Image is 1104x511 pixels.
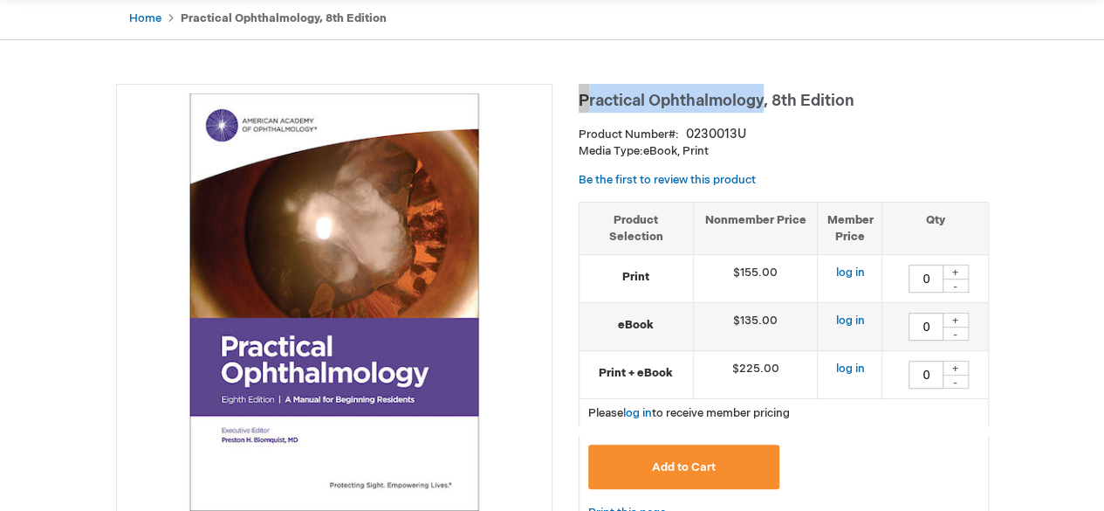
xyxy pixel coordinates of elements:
[588,406,790,420] span: Please to receive member pricing
[835,362,864,376] a: log in
[588,269,684,286] strong: Print
[943,361,969,376] div: +
[579,143,989,160] p: eBook, Print
[909,361,943,389] input: Qty
[579,92,854,110] span: Practical Ophthalmology, 8th Edition
[126,93,543,511] img: Practical Ophthalmology, 8th Edition
[943,375,969,389] div: -
[818,202,882,254] th: Member Price
[579,128,679,142] strong: Product Number
[835,314,864,328] a: log in
[579,202,694,254] th: Product Selection
[693,202,818,254] th: Nonmember Price
[588,317,684,334] strong: eBook
[909,313,943,341] input: Qty
[623,406,652,420] a: log in
[686,126,746,143] div: 0230013U
[693,351,818,399] td: $225.00
[588,365,684,382] strong: Print + eBook
[882,202,988,254] th: Qty
[652,460,716,474] span: Add to Cart
[129,11,161,25] a: Home
[943,279,969,293] div: -
[181,11,387,25] strong: Practical Ophthalmology, 8th Edition
[835,266,864,280] a: log in
[943,313,969,328] div: +
[588,445,780,489] button: Add to Cart
[579,173,756,187] a: Be the first to review this product
[943,265,969,280] div: +
[943,327,969,341] div: -
[693,255,818,303] td: $155.00
[909,265,943,293] input: Qty
[693,303,818,351] td: $135.00
[579,144,643,158] strong: Media Type:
